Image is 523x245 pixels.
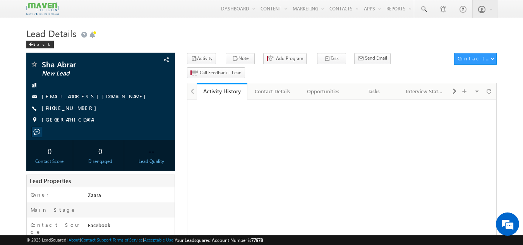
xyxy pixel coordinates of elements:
[28,144,71,158] div: 0
[197,83,247,99] a: Activity History
[365,55,387,62] span: Send Email
[86,221,175,232] div: Facebook
[79,144,122,158] div: 0
[317,53,346,64] button: Task
[31,191,49,198] label: Owner
[226,53,255,64] button: Note
[354,53,391,64] button: Send Email
[355,87,393,96] div: Tasks
[26,40,58,47] a: Back
[304,87,342,96] div: Opportunities
[113,237,143,242] a: Terms of Service
[26,41,54,48] div: Back
[263,53,307,64] button: Add Program
[28,158,71,165] div: Contact Score
[175,237,263,243] span: Your Leadsquared Account Number is
[406,87,443,96] div: Interview Status
[79,158,122,165] div: Disengaged
[202,87,242,95] div: Activity History
[81,237,111,242] a: Contact Support
[349,83,400,99] a: Tasks
[26,236,263,244] span: © 2025 LeadSquared | | | | |
[254,87,291,96] div: Contact Details
[42,93,149,99] a: [EMAIL_ADDRESS][DOMAIN_NAME]
[69,237,80,242] a: About
[26,27,76,39] span: Lead Details
[88,192,101,198] span: Zaara
[251,237,263,243] span: 77978
[276,55,303,62] span: Add Program
[400,83,450,99] a: Interview Status
[26,2,59,15] img: Custom Logo
[130,158,173,165] div: Lead Quality
[42,105,100,112] span: [PHONE_NUMBER]
[298,83,349,99] a: Opportunities
[200,69,242,76] span: Call Feedback - Lead
[247,83,298,99] a: Contact Details
[130,144,173,158] div: --
[454,53,497,65] button: Contact Actions
[144,237,173,242] a: Acceptable Use
[30,177,71,185] span: Lead Properties
[187,53,216,64] button: Activity
[42,116,99,124] span: [GEOGRAPHIC_DATA]
[458,55,490,62] div: Contact Actions
[42,70,134,77] span: New Lead
[42,60,134,68] span: Sha Abrar
[31,221,81,235] label: Contact Source
[187,67,245,79] button: Call Feedback - Lead
[31,206,76,213] label: Main Stage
